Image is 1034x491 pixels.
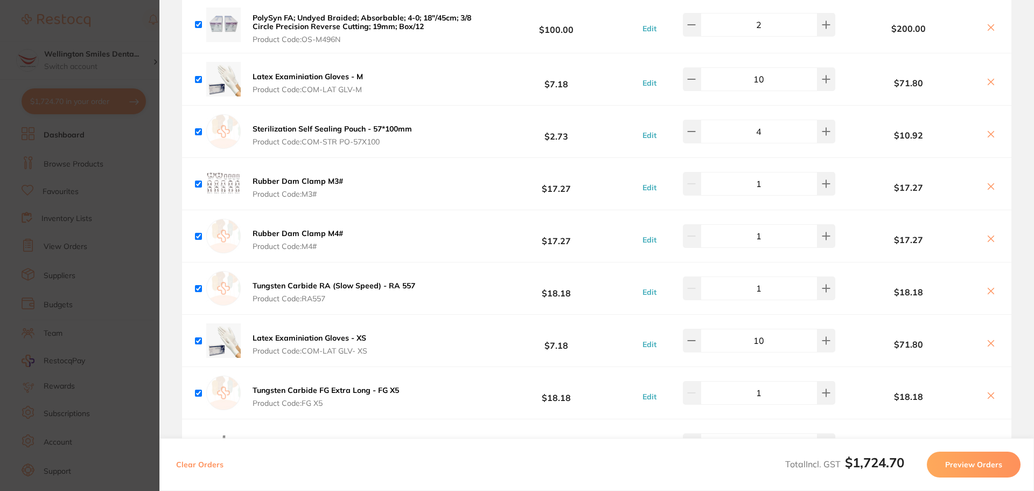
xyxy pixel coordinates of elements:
img: MjE3MTh4aA [206,62,241,96]
img: empty.jpg [206,114,241,149]
span: Product Code: COM-LAT GLV- XS [253,347,367,355]
b: $18.18 [476,383,637,403]
button: Latex Examiniation Gloves - XS Product Code:COM-LAT GLV- XS [249,333,371,356]
span: Total Incl. GST [785,459,904,469]
button: Preview Orders [927,452,1021,478]
b: $100.00 [476,15,637,34]
b: $18.18 [476,279,637,299]
b: PolySyn FA; Undyed Braided; Absorbable; 4-0; 18″/45cm; 3/8 Circle Precision Reverse Cutting; 19mm... [253,13,471,31]
img: empty.jpg [206,219,241,253]
span: Product Code: M3# [253,190,343,198]
b: Tungsten Carbide FG Extra Long - FG X5 [253,385,399,395]
img: cHFjZ2pkdg [206,8,241,42]
b: $7.18 [476,331,637,351]
button: Clear Orders [173,452,227,478]
b: $200.00 [838,24,979,33]
b: $17.27 [838,183,979,192]
span: Product Code: OS-M496N [253,35,473,44]
img: djV3Y2dyZQ [206,428,241,462]
button: Edit [639,340,660,349]
button: Latex Examiniation Gloves - M Product Code:COM-LAT GLV-M [249,72,366,94]
button: Edit [639,130,660,140]
button: Tungsten Carbide RA (Slow Speed) - RA 557 Product Code:RA557 [249,281,418,303]
b: $71.80 [838,78,979,88]
button: Edit [639,235,660,245]
b: Sterilization Self Sealing Pouch - 57*100mm [253,124,412,134]
b: $18.18 [838,287,979,297]
b: $17.27 [476,226,637,246]
button: Edit [639,78,660,88]
span: Product Code: RA557 [253,294,415,303]
button: Tungsten Carbide FG Extra Long - FG X5 Product Code:FG X5 [249,385,402,408]
button: Edit [639,183,660,192]
button: Rubber Dam Clamp M3# Product Code:M3# [249,176,346,199]
b: Rubber Dam Clamp M4# [253,229,343,238]
b: Latex Examiniation Gloves - XS [253,333,366,343]
span: Product Code: M4# [253,242,343,251]
b: $18.18 [838,392,979,402]
b: Tungsten Carbide RA (Slow Speed) - RA 557 [253,281,415,291]
b: $14.55 [476,435,637,455]
span: Product Code: COM-LAT GLV-M [253,85,363,94]
span: Product Code: FG X5 [253,399,399,407]
b: $2.73 [476,122,637,142]
b: $71.80 [838,340,979,349]
img: bW5tZDlqZQ [206,167,241,201]
b: Rubber Dam Clamp M3# [253,176,343,186]
b: $17.27 [838,235,979,245]
button: Edit [639,392,660,402]
b: $7.18 [476,70,637,89]
button: Rubber Dam Clamp M4# Product Code:M4# [249,229,346,251]
b: Latex Examiniation Gloves - M [253,72,363,81]
button: Sterilization Self Sealing Pouch - 57*100mm Product Code:COM-STR PO-57X100 [249,124,415,147]
img: cmg2eW15MA [206,323,241,358]
b: $17.27 [476,174,637,194]
img: empty.jpg [206,271,241,306]
button: Edit [639,287,660,297]
button: Edit [639,24,660,33]
b: $10.92 [838,130,979,140]
b: $1,724.70 [845,454,904,471]
img: empty.jpg [206,376,241,410]
span: Product Code: COM-STR PO-57X100 [253,137,412,146]
button: PolySyn FA; Undyed Braided; Absorbable; 4-0; 18″/45cm; 3/8 Circle Precision Reverse Cutting; 19mm... [249,13,476,44]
